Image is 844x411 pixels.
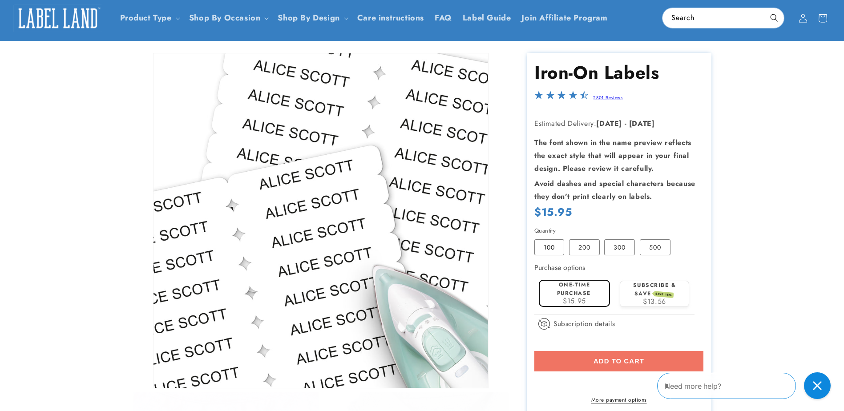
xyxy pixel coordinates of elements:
[557,281,591,297] label: One-time purchase
[534,204,572,220] span: $15.95
[643,296,666,306] span: $13.56
[10,1,106,35] a: Label Land
[189,13,261,23] span: Shop By Occasion
[629,118,655,129] strong: [DATE]
[654,291,674,298] span: SAVE 15%
[534,178,695,201] strong: Avoid dashes and special characters because they don’t print clearly on labels.
[534,262,585,273] label: Purchase options
[593,94,622,101] a: 2801 Reviews
[184,8,273,28] summary: Shop By Occasion
[352,8,429,28] a: Care instructions
[463,13,511,23] span: Label Guide
[604,239,635,255] label: 300
[534,239,564,255] label: 100
[272,8,351,28] summary: Shop By Design
[569,239,600,255] label: 200
[521,13,607,23] span: Join Affiliate Program
[278,12,339,24] a: Shop By Design
[764,8,784,28] button: Search
[435,13,452,23] span: FAQ
[120,12,172,24] a: Product Type
[657,369,835,402] iframe: Gorgias Floating Chat
[534,61,703,84] h1: Iron-On Labels
[563,296,586,306] span: $15.95
[534,396,703,404] a: More payment options
[457,8,517,28] a: Label Guide
[534,117,703,130] p: Estimated Delivery:
[13,4,102,32] img: Label Land
[625,118,627,129] strong: -
[553,318,615,329] span: Subscription details
[596,118,622,129] strong: [DATE]
[429,8,457,28] a: FAQ
[633,281,676,298] label: Subscribe & save
[115,8,184,28] summary: Product Type
[534,93,589,103] span: 4.5-star overall rating
[534,226,557,235] legend: Quantity
[516,8,613,28] a: Join Affiliate Program
[357,13,424,23] span: Care instructions
[534,137,691,173] strong: The font shown in the name preview reflects the exact style that will appear in your final design...
[640,239,670,255] label: 500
